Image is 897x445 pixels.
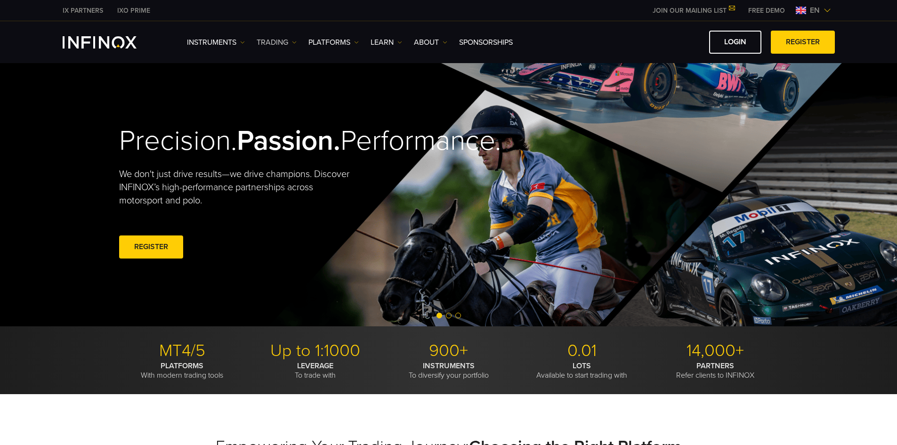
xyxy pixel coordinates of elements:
a: REGISTER [771,31,835,54]
a: INFINOX [110,6,157,16]
a: LOGIN [709,31,761,54]
a: PLATFORMS [308,37,359,48]
span: Go to slide 3 [455,313,461,318]
strong: PARTNERS [696,361,734,371]
a: SPONSORSHIPS [459,37,513,48]
p: 900+ [386,340,512,361]
p: Up to 1:1000 [252,340,379,361]
p: To diversify your portfolio [386,361,512,380]
p: We don't just drive results—we drive champions. Discover INFINOX’s high-performance partnerships ... [119,168,356,207]
p: Refer clients to INFINOX [652,361,778,380]
span: Go to slide 1 [436,313,442,318]
strong: LEVERAGE [297,361,333,371]
a: Learn [371,37,402,48]
strong: Passion. [237,124,340,158]
a: ABOUT [414,37,447,48]
a: INFINOX [56,6,110,16]
a: TRADING [257,37,297,48]
span: Go to slide 2 [446,313,452,318]
p: MT4/5 [119,340,245,361]
p: To trade with [252,361,379,380]
p: 14,000+ [652,340,778,361]
strong: PLATFORMS [161,361,203,371]
a: INFINOX MENU [741,6,792,16]
strong: LOTS [573,361,591,371]
a: INFINOX Logo [63,36,159,49]
strong: INSTRUMENTS [423,361,475,371]
p: With modern trading tools [119,361,245,380]
p: 0.01 [519,340,645,361]
a: Instruments [187,37,245,48]
a: REGISTER [119,235,183,259]
a: JOIN OUR MAILING LIST [646,7,741,15]
span: en [806,5,824,16]
h2: Precision. Performance. [119,124,416,158]
p: Available to start trading with [519,361,645,380]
